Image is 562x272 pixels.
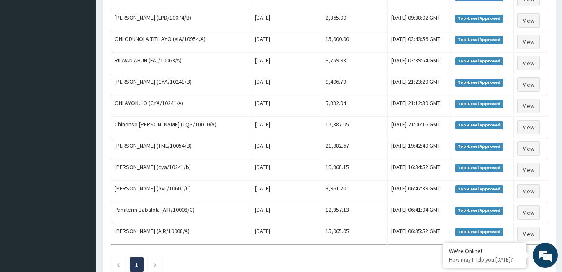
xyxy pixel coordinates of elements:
td: [DATE] [251,10,322,31]
span: Top-Level Approved [455,15,503,22]
a: View [517,13,540,28]
td: ONI ODUNOLA TITILAYO (XIA/10954/A) [111,31,251,53]
td: [DATE] 06:41:04 GMT [387,202,451,223]
td: 19,868.15 [322,159,387,181]
td: 15,065.05 [322,223,387,245]
td: [DATE] [251,74,322,95]
td: 15,000.00 [322,31,387,53]
span: Top-Level Approved [455,100,503,108]
a: View [517,120,540,134]
a: View [517,227,540,241]
span: Top-Level Approved [455,36,503,44]
td: [DATE] [251,138,322,159]
td: 2,365.00 [322,10,387,31]
td: [PERSON_NAME] (CYA/10241/B) [111,74,251,95]
td: [DATE] 21:12:39 GMT [387,95,451,117]
td: [PERSON_NAME] (TML/10054/B) [111,138,251,159]
td: [DATE] [251,31,322,53]
td: [DATE] [251,159,322,181]
span: Top-Level Approved [455,79,503,86]
td: 5,882.94 [322,95,387,117]
span: We're online! [49,82,115,167]
a: Next page [153,261,157,268]
td: [DATE] 09:38:02 GMT [387,10,451,31]
textarea: Type your message and hit 'Enter' [4,182,159,212]
p: How may I help you today? [449,256,520,263]
td: 9,759.93 [322,53,387,74]
span: Top-Level Approved [455,143,503,150]
a: View [517,99,540,113]
span: Top-Level Approved [455,228,503,236]
td: 17,387.05 [322,117,387,138]
a: View [517,35,540,49]
td: [DATE] [251,223,322,245]
a: View [517,56,540,70]
td: [DATE] 19:42:40 GMT [387,138,451,159]
td: [DATE] [251,117,322,138]
td: [DATE] 16:34:52 GMT [387,159,451,181]
td: [PERSON_NAME] (LPD/10074/B) [111,10,251,31]
td: [PERSON_NAME] (AIR/10008/A) [111,223,251,245]
td: 12,357.13 [322,202,387,223]
span: Top-Level Approved [455,57,503,65]
td: ONI AYOKU O (CYA/10241/A) [111,95,251,117]
td: 9,406.79 [322,74,387,95]
td: [DATE] [251,95,322,117]
a: View [517,141,540,156]
td: [DATE] 03:39:54 GMT [387,53,451,74]
td: [DATE] 21:06:16 GMT [387,117,451,138]
td: [DATE] 03:43:56 GMT [387,31,451,53]
td: 21,982.67 [322,138,387,159]
div: Minimize live chat window [137,4,157,24]
a: View [517,77,540,92]
td: [DATE] 06:35:52 GMT [387,223,451,245]
td: [DATE] 06:47:39 GMT [387,181,451,202]
td: [PERSON_NAME] (AVL/10601/C) [111,181,251,202]
td: [DATE] 21:23:20 GMT [387,74,451,95]
td: [DATE] [251,53,322,74]
span: Top-Level Approved [455,164,503,172]
td: [PERSON_NAME] (cya/10241/b) [111,159,251,181]
a: View [517,184,540,198]
a: View [517,205,540,220]
td: [DATE] [251,202,322,223]
a: Previous page [116,261,120,268]
td: Pamilerin Babalola (AIR/10008/C) [111,202,251,223]
a: Page 1 is your current page [135,261,138,268]
td: RILWAN ABUH (FAT/10063/A) [111,53,251,74]
span: Top-Level Approved [455,207,503,214]
div: We're Online! [449,247,520,255]
td: 8,961.20 [322,181,387,202]
a: View [517,163,540,177]
td: [DATE] [251,181,322,202]
img: d_794563401_company_1708531726252_794563401 [15,42,34,63]
td: Chinonso [PERSON_NAME] (TQS/10010/A) [111,117,251,138]
span: Top-Level Approved [455,185,503,193]
div: Chat with us now [44,47,141,58]
span: Top-Level Approved [455,121,503,129]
